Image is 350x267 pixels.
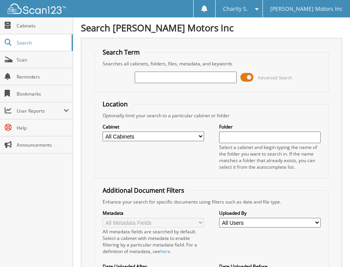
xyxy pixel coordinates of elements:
div: Enhance your search for specific documents using filters such as date and file type. [99,199,325,205]
span: Scan [17,56,69,63]
legend: Search Term [99,48,144,56]
iframe: Chat Widget [311,230,350,267]
label: Cabinet [103,123,204,130]
div: Searches all cabinets, folders, files, metadata, and keywords [99,60,325,67]
span: Announcements [17,142,69,148]
span: User Reports [17,108,63,114]
a: here [160,248,170,255]
div: All metadata fields are searched by default. Select a cabinet with metadata to enable filtering b... [103,228,204,255]
span: Reminders [17,74,69,80]
span: Advanced Search [258,75,292,80]
label: Metadata [103,210,204,216]
img: scan123-logo-white.svg [8,3,66,14]
span: Help [17,125,69,131]
span: Bookmarks [17,91,69,97]
legend: Additional Document Filters [99,186,188,195]
label: Folder [219,123,321,130]
span: Search [17,39,68,46]
span: [PERSON_NAME] Motors Inc [270,7,343,11]
legend: Location [99,100,132,108]
div: Optionally limit your search to a particular cabinet or folder [99,112,325,119]
span: Charity S. [223,7,248,11]
label: Uploaded By [219,210,321,216]
div: Select a cabinet and begin typing the name of the folder you want to search in. If the name match... [219,144,321,170]
span: Cabinets [17,22,69,29]
h1: Search [PERSON_NAME] Motors Inc [81,21,342,34]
